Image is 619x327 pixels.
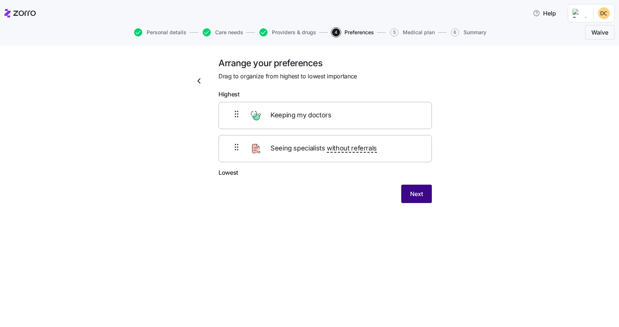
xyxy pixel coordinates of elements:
[585,25,615,40] button: Waive
[410,189,423,198] span: Next
[598,7,610,19] img: 2288fc3ed5c6463e26cea253f6fa4900
[332,28,374,36] button: 4Preferences
[218,57,432,69] h1: Arrange your preferences
[147,30,186,35] span: Personal details
[270,110,333,121] span: Keeping my doctors
[259,28,316,36] button: Providers & drugs
[327,143,377,154] span: without referrals
[203,28,243,36] button: Care needs
[451,28,486,36] button: 6Summary
[258,28,316,36] a: Providers & drugs
[533,9,556,18] span: Help
[403,30,435,35] span: Medical plan
[218,102,432,129] div: Keeping my doctors
[390,28,398,36] span: 5
[133,28,186,36] a: Personal details
[345,30,374,35] span: Preferences
[218,135,432,162] div: Seeing specialists without referrals
[272,30,316,35] span: Providers & drugs
[215,30,243,35] span: Care needs
[573,9,587,18] img: Employer logo
[527,6,562,21] button: Help
[331,28,374,36] a: 4Preferences
[464,30,486,35] span: Summary
[134,28,186,36] button: Personal details
[218,168,238,177] span: Lowest
[401,185,432,203] button: Next
[451,28,459,36] span: 6
[390,28,435,36] button: 5Medical plan
[591,28,608,37] span: Waive
[201,28,243,36] a: Care needs
[218,90,239,99] span: Highest
[270,143,377,154] span: Seeing specialists
[218,72,357,81] span: Drag to organize from highest to lowest importance
[332,28,340,36] span: 4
